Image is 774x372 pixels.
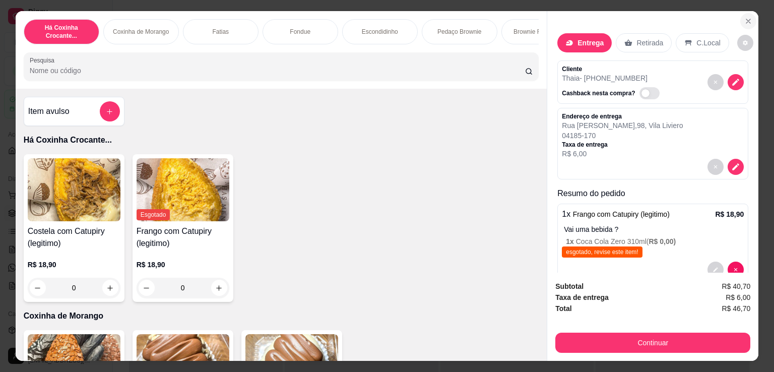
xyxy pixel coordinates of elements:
[32,24,91,40] p: Há Coxinha Crocante...
[639,87,664,99] label: Automatic updates
[562,120,683,131] p: Rua [PERSON_NAME] , 98 , Vila Liviero
[562,112,683,120] p: Endereço de entrega
[562,141,683,149] p: Taxa de entrega
[555,293,609,301] strong: Taxa de entrega
[362,28,398,36] p: Escondidinho
[562,149,683,159] p: R$ 6,00
[555,333,750,353] button: Continuar
[564,224,744,234] p: Vai uma bebida ?
[636,38,663,48] p: Retirada
[212,28,229,36] p: Fatias
[290,28,310,36] p: Fondue
[715,209,744,219] p: R$ 18,90
[139,280,155,296] button: decrease-product-quantity
[562,246,642,258] span: esgotado, revise este item!
[28,225,120,250] h4: Costela com Catupiry (legitimo)
[30,280,46,296] button: decrease-product-quantity
[28,260,120,270] p: R$ 18,90
[137,225,229,250] h4: Frango com Catupiry (legitimo)
[566,237,575,245] span: 1 x
[722,303,750,314] span: R$ 46,70
[30,56,58,65] label: Pesquisa
[137,260,229,270] p: R$ 18,90
[722,281,750,292] span: R$ 40,70
[696,38,720,48] p: C.Local
[707,159,724,175] button: decrease-product-quantity
[557,188,748,200] p: Resumo do pedido
[740,13,756,29] button: Close
[24,310,539,322] p: Coxinha de Morango
[555,304,571,313] strong: Total
[707,74,724,90] button: decrease-product-quantity
[437,28,481,36] p: Pedaço Brownie
[137,209,170,220] span: Esgotado
[211,280,227,296] button: increase-product-quantity
[100,101,120,121] button: add-separate-item
[137,158,229,221] img: product-image
[28,105,70,117] h4: Item avulso
[30,66,525,76] input: Pesquisa
[562,65,663,73] p: Cliente
[562,208,670,220] p: 1 x
[737,35,753,51] button: decrease-product-quantity
[577,38,604,48] p: Entrega
[728,159,744,175] button: decrease-product-quantity
[562,131,683,141] p: 04185-170
[513,28,564,36] p: Brownie Recheado
[562,73,663,83] p: Thaia - [PHONE_NUMBER]
[24,134,539,146] p: Há Coxinha Crocante...
[707,262,724,278] button: decrease-product-quantity
[566,236,744,246] p: Coca Cola Zero 310ml (
[562,89,635,97] p: Cashback nesta compra?
[573,210,670,218] span: Frango com Catupiry (legitimo)
[28,158,120,221] img: product-image
[728,262,744,278] button: decrease-product-quantity
[102,280,118,296] button: increase-product-quantity
[728,74,744,90] button: decrease-product-quantity
[649,237,676,245] span: R$ 0,00 )
[113,28,169,36] p: Coxinha de Morango
[726,292,750,303] span: R$ 6,00
[555,282,584,290] strong: Subtotal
